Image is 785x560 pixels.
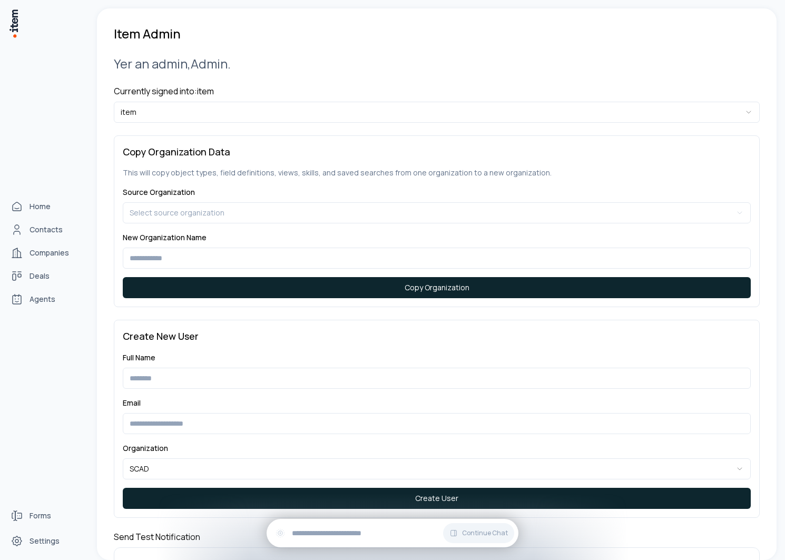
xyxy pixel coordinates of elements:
[114,85,760,97] h4: Currently signed into: item
[114,55,760,72] h2: Yer an admin, Admin .
[6,242,86,263] a: Companies
[6,505,86,526] a: Forms
[114,25,181,42] h1: Item Admin
[6,219,86,240] a: Contacts
[30,294,55,304] span: Agents
[123,168,751,178] p: This will copy object types, field definitions, views, skills, and saved searches from one organi...
[123,352,155,362] label: Full Name
[462,529,508,537] span: Continue Chat
[30,201,51,212] span: Home
[123,144,751,159] h3: Copy Organization Data
[123,187,195,197] label: Source Organization
[6,266,86,287] a: deals
[123,398,141,408] label: Email
[30,224,63,235] span: Contacts
[6,289,86,310] a: Agents
[123,488,751,509] button: Create User
[30,271,50,281] span: Deals
[30,510,51,521] span: Forms
[267,519,518,547] div: Continue Chat
[30,536,60,546] span: Settings
[6,196,86,217] a: Home
[123,329,751,343] h3: Create New User
[114,530,760,543] h4: Send Test Notification
[30,248,69,258] span: Companies
[123,277,751,298] button: Copy Organization
[443,523,514,543] button: Continue Chat
[123,232,207,242] label: New Organization Name
[123,443,168,453] label: Organization
[8,8,19,38] img: Item Brain Logo
[6,530,86,552] a: Settings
